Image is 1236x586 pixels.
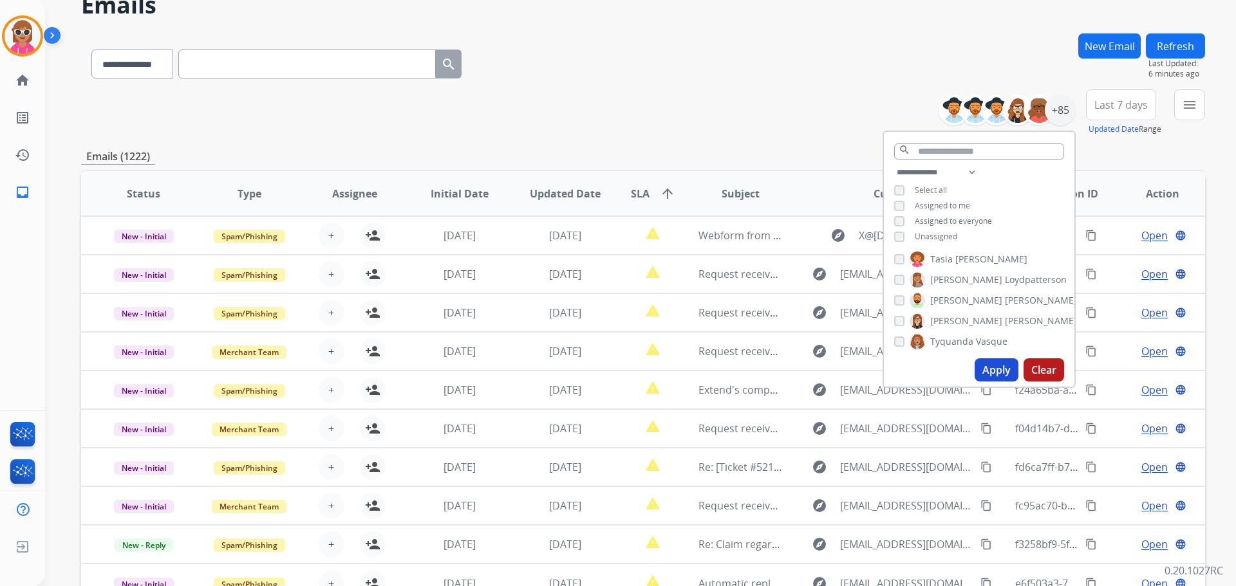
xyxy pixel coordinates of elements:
[812,343,827,359] mat-icon: explore
[444,499,476,513] span: [DATE]
[328,343,334,359] span: +
[114,384,174,398] span: New - Initial
[212,345,286,359] span: Merchant Team
[1148,59,1205,69] span: Last Updated:
[319,454,344,480] button: +
[1141,382,1168,398] span: Open
[980,500,992,511] mat-icon: content_copy
[1015,383,1208,397] span: f24a65ba-a306-4c53-8692-cb9e53f48280
[975,358,1018,381] button: Apply
[81,149,155,165] p: Emails (1222)
[1141,228,1168,243] span: Open
[830,228,846,243] mat-icon: explore
[980,384,992,396] mat-icon: content_copy
[444,344,476,358] span: [DATE]
[444,460,476,474] span: [DATE]
[1175,345,1186,357] mat-icon: language
[840,266,973,282] span: [EMAIL_ADDRESS][DOMAIN_NAME]
[645,264,660,280] mat-icon: report_problem
[1182,97,1197,113] mat-icon: menu
[1078,33,1141,59] button: New Email
[812,382,827,398] mat-icon: explore
[114,268,174,282] span: New - Initial
[1175,307,1186,318] mat-icon: language
[840,498,973,513] span: [EMAIL_ADDRESS][DOMAIN_NAME]
[1089,124,1139,134] button: Updated Date
[444,421,476,435] span: [DATE]
[365,498,380,513] mat-icon: person_add
[645,303,660,318] mat-icon: report_problem
[15,147,30,163] mat-icon: history
[812,266,827,282] mat-icon: explore
[812,421,827,436] mat-icon: explore
[319,338,344,364] button: +
[1085,423,1097,434] mat-icon: content_copy
[1024,358,1064,381] button: Clear
[930,335,973,348] span: Tyquanda
[915,215,992,226] span: Assigned to everyone
[722,186,760,201] span: Subject
[444,383,476,397] span: [DATE]
[115,538,173,552] span: New - Reply
[15,73,30,88] mat-icon: home
[549,306,581,320] span: [DATE]
[212,500,286,513] span: Merchant Team
[319,416,344,441] button: +
[328,536,334,552] span: +
[812,498,827,513] mat-icon: explore
[444,537,476,551] span: [DATE]
[1085,307,1097,318] mat-icon: content_copy
[1141,343,1168,359] span: Open
[328,305,334,320] span: +
[859,228,955,243] span: X@[DOMAIN_NAME]
[319,377,344,403] button: +
[1141,421,1168,436] span: Open
[212,423,286,436] span: Merchant Team
[549,267,581,281] span: [DATE]
[1085,461,1097,473] mat-icon: content_copy
[365,343,380,359] mat-icon: person_add
[444,228,476,243] span: [DATE]
[1085,268,1097,280] mat-icon: content_copy
[1175,538,1186,550] mat-icon: language
[631,186,650,201] span: SLA
[874,186,924,201] span: Customer
[319,493,344,518] button: +
[660,186,675,201] mat-icon: arrow_upward
[114,345,174,359] span: New - Initial
[319,531,344,557] button: +
[915,185,947,196] span: Select all
[840,382,973,398] span: [EMAIL_ADDRESS][DOMAIN_NAME]
[114,307,174,320] span: New - Initial
[840,421,973,436] span: [EMAIL_ADDRESS][DOMAIN_NAME]
[549,460,581,474] span: [DATE]
[645,496,660,511] mat-icon: report_problem
[549,421,581,435] span: [DATE]
[328,228,334,243] span: +
[1015,537,1203,551] span: f3258bf9-5f68-48fb-99e1-14d28187665f
[15,110,30,125] mat-icon: list_alt
[930,294,1002,307] span: [PERSON_NAME]
[114,423,174,436] span: New - Initial
[955,253,1027,266] span: [PERSON_NAME]
[1085,538,1097,550] mat-icon: content_copy
[1086,89,1156,120] button: Last 7 days
[1175,268,1186,280] mat-icon: language
[328,382,334,398] span: +
[915,200,970,211] span: Assigned to me
[1015,499,1210,513] span: fc95ac70-b180-40bb-bc66-df63e8904905
[1146,33,1205,59] button: Refresh
[365,228,380,243] mat-icon: person_add
[365,536,380,552] mat-icon: person_add
[1175,500,1186,511] mat-icon: language
[1015,460,1205,474] span: fd6ca7ff-b752-457f-9e1d-c303de9594a2
[1015,421,1211,435] span: f04d14b7-dfd0-4269-adc2-171805406234
[915,231,957,242] span: Unassigned
[930,273,1002,286] span: [PERSON_NAME]
[698,460,1138,474] span: Re: [Ticket #521907] [Request received] The Review Collection Ã°ÂŸÂ“ÂšÃ°ÂŸÂŒÂŸÃ°ÂŸÂ’Â¬
[645,380,660,396] mat-icon: report_problem
[549,344,581,358] span: [DATE]
[444,267,476,281] span: [DATE]
[214,384,285,398] span: Spam/Phishing
[114,461,174,475] span: New - Initial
